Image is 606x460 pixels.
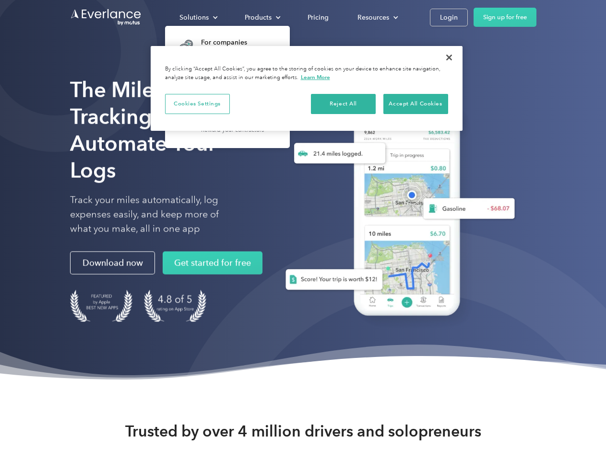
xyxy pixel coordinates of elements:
button: Close [439,47,460,68]
div: Privacy [151,46,463,131]
a: Login [430,9,468,26]
div: Solutions [179,11,209,23]
img: 4.9 out of 5 stars on the app store [144,290,206,322]
img: Everlance, mileage tracker app, expense tracking app [270,91,523,330]
div: Products [235,9,288,26]
div: Solutions [170,9,226,26]
img: Badge for Featured by Apple Best New Apps [70,290,132,322]
div: For companies [201,38,277,47]
div: Products [245,11,272,23]
a: For companiesEasy vehicle reimbursements [170,32,282,63]
div: Login [440,11,458,23]
a: More information about your privacy, opens in a new tab [301,74,330,80]
strong: Trusted by over 4 million drivers and solopreneurs [125,422,481,441]
p: Track your miles automatically, log expenses easily, and keep more of what you make, all in one app [70,193,241,236]
a: Pricing [298,9,338,26]
div: Pricing [308,11,329,23]
button: Cookies Settings [165,94,230,114]
div: Resources [357,11,389,23]
a: Sign up for free [474,8,536,27]
a: Go to homepage [70,8,142,26]
a: Get started for free [163,252,262,275]
button: Accept All Cookies [383,94,448,114]
div: Resources [348,9,406,26]
div: Cookie banner [151,46,463,131]
a: Download now [70,252,155,275]
nav: Solutions [165,26,290,148]
button: Reject All [311,94,376,114]
div: By clicking “Accept All Cookies”, you agree to the storing of cookies on your device to enhance s... [165,65,448,82]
